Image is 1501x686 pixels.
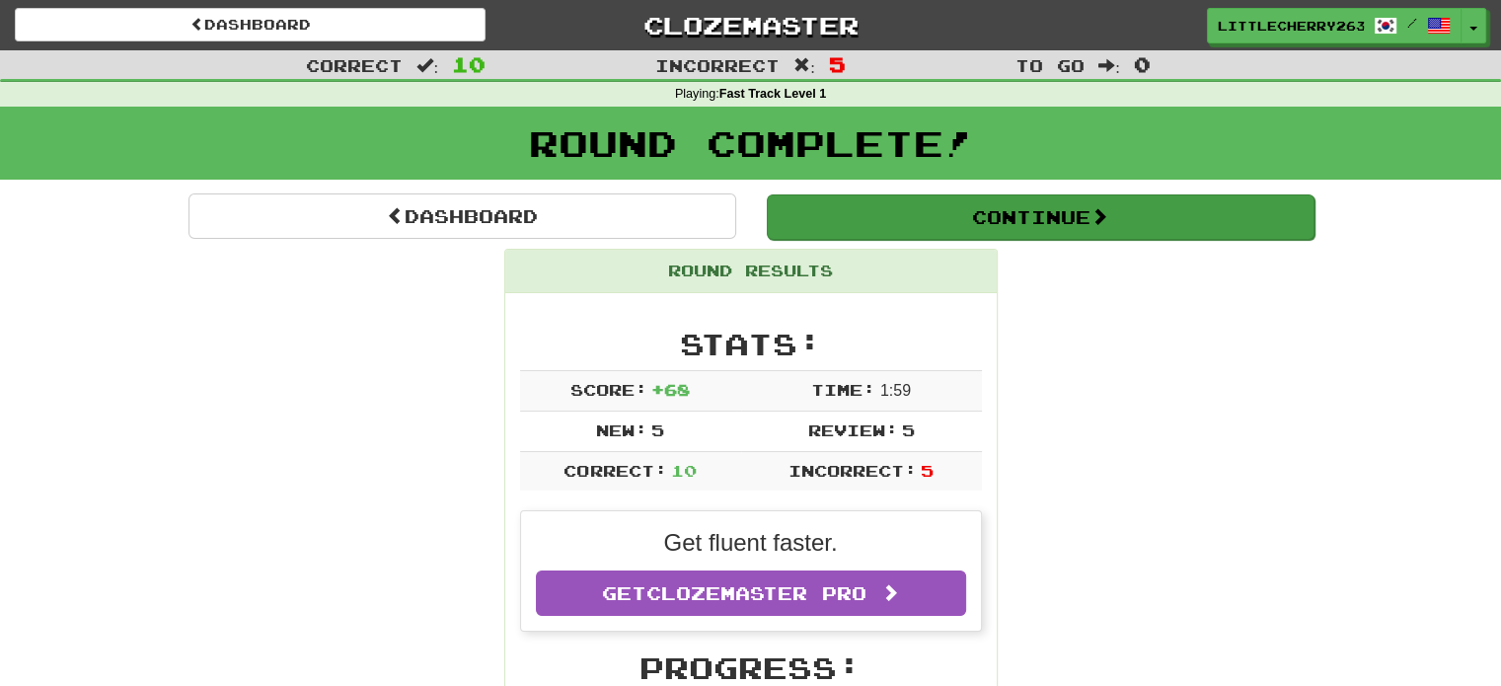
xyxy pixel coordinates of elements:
strong: Fast Track Level 1 [719,87,827,101]
span: 5 [921,461,934,480]
span: Correct: [563,461,666,480]
h2: Progress: [520,651,982,684]
span: 5 [902,420,915,439]
span: : [416,57,438,74]
a: Dashboard [188,193,736,239]
span: 1 : 59 [880,382,911,399]
span: / [1407,16,1417,30]
span: 0 [1134,52,1151,76]
span: Time: [811,380,875,399]
h2: Stats: [520,328,982,360]
span: + 68 [651,380,690,399]
span: New: [596,420,647,439]
h1: Round Complete! [7,123,1494,163]
a: LittleCherry2636 / [1207,8,1462,43]
span: Clozemaster Pro [646,582,866,604]
span: 5 [829,52,846,76]
span: Incorrect [655,55,780,75]
span: : [1098,57,1120,74]
span: Score: [570,380,647,399]
span: LittleCherry2636 [1218,17,1364,35]
span: 10 [671,461,697,480]
span: To go [1015,55,1085,75]
span: 5 [651,420,664,439]
span: Review: [807,420,897,439]
span: Correct [306,55,403,75]
a: Clozemaster [515,8,986,42]
p: Get fluent faster. [536,526,966,560]
a: Dashboard [15,8,486,41]
button: Continue [767,194,1314,240]
span: : [793,57,815,74]
a: GetClozemaster Pro [536,571,966,616]
div: Round Results [505,250,997,293]
span: 10 [452,52,486,76]
span: Incorrect: [788,461,917,480]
